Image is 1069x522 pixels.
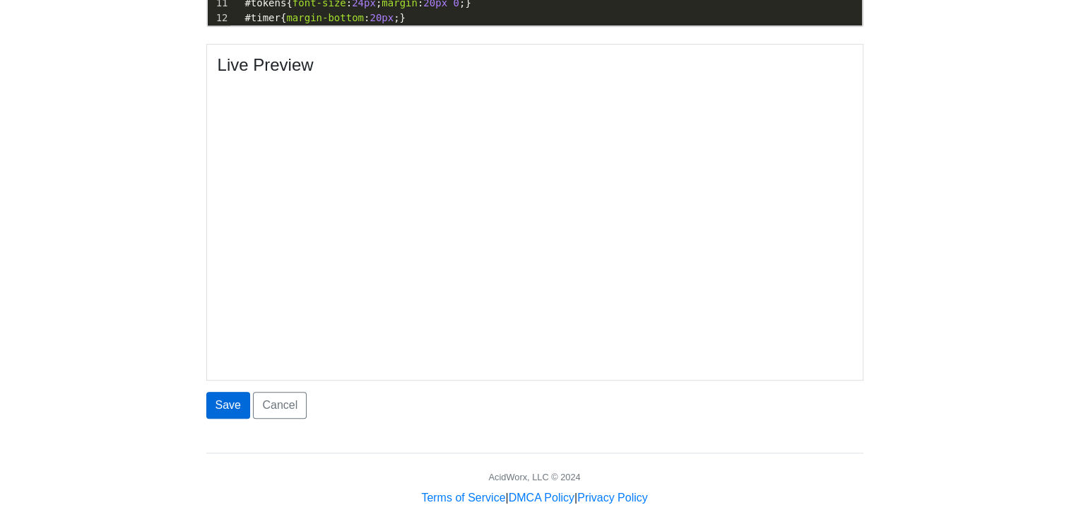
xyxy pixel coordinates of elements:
[488,470,580,484] div: AcidWorx, LLC © 2024
[206,392,250,419] button: Save
[286,12,364,23] span: margin-bottom
[370,12,394,23] span: 20px
[421,492,505,504] a: Terms of Service
[218,55,852,76] h4: Live Preview
[253,392,307,419] a: Cancel
[421,489,647,506] div: | |
[233,12,406,23] span: { : ;}
[208,11,230,25] div: 12
[509,492,574,504] a: DMCA Policy
[244,12,280,23] span: #timer
[577,492,648,504] a: Privacy Policy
